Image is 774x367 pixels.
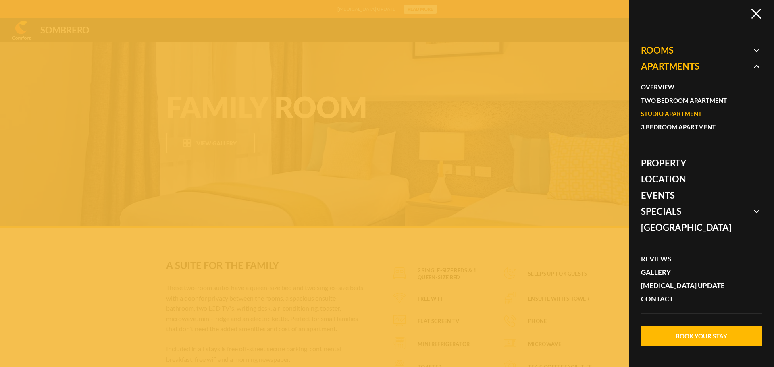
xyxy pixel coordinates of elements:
[641,326,762,346] button: Book Your Stay
[641,265,754,279] a: Gallery
[641,279,754,292] a: [MEDICAL_DATA] Update
[641,155,754,171] a: Property
[641,203,754,220] span: Specials
[641,292,754,305] a: Contact
[641,107,746,120] a: Studio Apartment
[641,120,746,134] a: 3 Bedroom Apartment
[641,42,754,58] span: Rooms
[641,252,754,265] a: Reviews
[641,220,754,236] a: [GEOGRAPHIC_DATA]
[641,171,754,187] a: Location
[641,81,746,94] a: Overview
[641,187,754,203] a: Events
[641,94,746,107] a: Two Bedroom Apartment
[641,58,754,155] span: Apartments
